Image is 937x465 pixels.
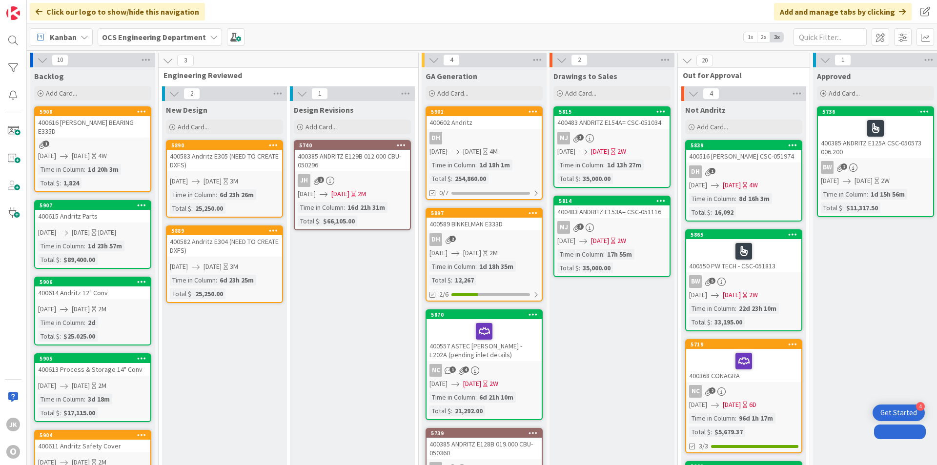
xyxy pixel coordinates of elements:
[736,193,772,204] div: 8d 16h 3m
[842,202,844,213] span: :
[744,32,757,42] span: 1x
[451,275,452,285] span: :
[686,150,801,162] div: 400516 [PERSON_NAME] CSC-051974
[427,132,542,144] div: DH
[98,381,106,391] div: 2M
[554,132,670,144] div: MJ
[686,230,801,239] div: 5865
[818,161,933,174] div: BW
[426,71,477,81] span: GA Generation
[686,340,801,349] div: 5719
[6,6,20,20] img: Visit kanbanzone.com
[43,141,49,147] span: 1
[723,290,741,300] span: [DATE]
[821,161,834,174] div: BW
[475,392,477,403] span: :
[166,140,283,218] a: 5890400583 Andritz E305 (NEED TO CREATE DXFS)[DATE][DATE]3MTime in Column:6d 23h 26mTotal $:25,25...
[439,188,448,198] span: 0/7
[204,262,222,272] span: [DATE]
[230,176,238,186] div: 3M
[818,116,933,158] div: 400385 ANDRITZ E125A CSC-050573 006.200
[429,233,442,246] div: DH
[439,289,448,300] span: 2/6
[429,379,448,389] span: [DATE]
[35,107,150,116] div: 5908
[591,236,609,246] span: [DATE]
[686,141,801,162] div: 5839400516 [PERSON_NAME] CSC-051974
[686,275,801,288] div: BW
[591,146,609,157] span: [DATE]
[881,176,890,186] div: 2W
[686,230,801,272] div: 5865400550 PW TECH - CSC-051813
[689,400,707,410] span: [DATE]
[605,160,644,170] div: 1d 13h 27m
[35,286,150,299] div: 400614 Andritz 12" Conv
[873,404,925,421] div: Open Get Started checklist, remaining modules: 4
[794,28,867,46] input: Quick Filter...
[178,122,209,131] span: Add Card...
[449,366,456,373] span: 1
[35,278,150,299] div: 5906400614 Andritz 12" Conv
[554,197,670,218] div: 5814400483 ANDRITZ E153A= CSC-051116
[691,142,801,149] div: 5839
[691,341,801,348] div: 5719
[170,189,216,200] div: Time in Column
[72,304,90,314] span: [DATE]
[489,146,498,157] div: 4M
[735,193,736,204] span: :
[295,141,410,150] div: 5740
[452,405,485,416] div: 21,292.00
[102,32,206,42] b: OCS Engineering Department
[35,116,150,138] div: 400616 [PERSON_NAME] BEARING E335D
[855,176,873,186] span: [DATE]
[449,236,456,242] span: 2
[429,146,448,157] span: [DATE]
[46,89,77,98] span: Add Card...
[85,394,112,404] div: 3d 18m
[822,108,933,115] div: 5736
[295,141,410,171] div: 5740400385 ANDRITZ E129B 012.000 CBU- 050296
[475,160,477,170] span: :
[61,178,81,188] div: 1,824
[463,366,469,373] span: 4
[691,231,801,238] div: 5865
[817,71,851,81] span: Approved
[72,227,90,238] span: [DATE]
[34,277,151,345] a: 5906400614 Andritz 12" Conv[DATE][DATE]2MTime in Column:2dTotal $:$25.025.00
[553,71,617,81] span: Drawings to Sales
[38,317,84,328] div: Time in Column
[712,317,745,327] div: 33,195.00
[712,426,745,437] div: $5,679.37
[170,176,188,186] span: [DATE]
[427,209,542,218] div: 5897
[167,150,282,171] div: 400583 Andritz E305 (NEED TO CREATE DXFS)
[689,317,711,327] div: Total $
[191,288,193,299] span: :
[685,229,802,331] a: 5865400550 PW TECH - CSC-051813BW[DATE][DATE]2WTime in Column:22d 23h 10mTotal $:33,195.00
[38,394,84,404] div: Time in Column
[841,163,847,170] span: 2
[686,385,801,398] div: NC
[217,275,256,285] div: 6d 23h 25m
[686,349,801,382] div: 400368 CONAGRA
[427,310,542,319] div: 5870
[577,134,584,141] span: 3
[30,3,205,20] div: Click our logo to show/hide this navigation
[686,340,801,382] div: 5719400368 CONAGRA
[431,311,542,318] div: 5870
[298,174,310,187] div: JH
[427,310,542,361] div: 5870400557 ASTEC [PERSON_NAME] - E202A (pending inlet details)
[463,248,481,258] span: [DATE]
[477,392,516,403] div: 6d 21h 10m
[84,241,85,251] span: :
[38,331,60,342] div: Total $
[299,142,410,149] div: 5740
[689,426,711,437] div: Total $
[557,146,575,157] span: [DATE]
[557,160,603,170] div: Time in Column
[216,275,217,285] span: :
[85,164,121,175] div: 1d 20h 3m
[40,108,150,115] div: 5908
[38,381,56,391] span: [DATE]
[712,207,736,218] div: 16,092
